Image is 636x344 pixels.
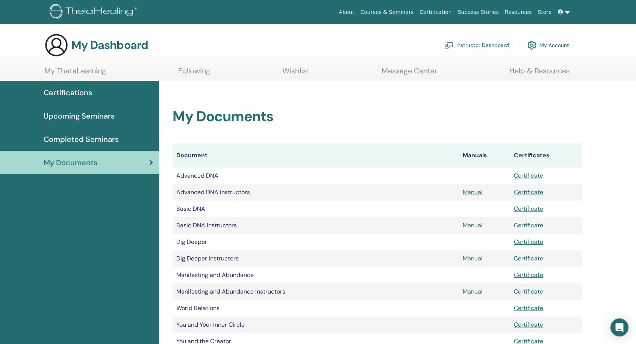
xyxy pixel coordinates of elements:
[336,5,357,19] a: About
[173,108,582,125] h2: My Documents
[173,143,459,167] th: Document
[527,39,536,52] img: cog.svg
[173,300,459,317] td: World Relations
[173,317,459,333] td: You and Your Inner Circle
[514,172,543,180] a: Certificate
[444,37,509,53] a: Instructor Dashboard
[444,42,453,49] img: chalkboard-teacher.svg
[50,4,139,21] img: logo.png
[510,143,582,167] th: Certificates
[514,304,543,312] a: Certificate
[459,143,510,167] th: Manuals
[463,254,483,262] a: Manual
[535,5,555,19] a: Store
[44,66,106,81] a: My ThetaLearning
[357,5,417,19] a: Courses & Seminars
[44,134,119,145] span: Completed Seminars
[173,267,459,283] td: Manifesting and Abundance
[509,66,570,81] a: Help & Resources
[178,66,210,81] a: Following
[502,5,535,19] a: Resources
[44,110,115,122] span: Upcoming Seminars
[514,238,543,246] a: Certificate
[173,167,459,184] td: Advanced DNA
[173,234,459,250] td: Dig Deeper
[71,38,148,52] h3: My Dashboard
[514,271,543,279] a: Certificate
[173,283,459,300] td: Manifesting and Abundance Instructors
[610,318,628,336] div: Open Intercom Messenger
[463,188,483,196] a: Manual
[514,188,543,196] a: Certificate
[514,321,543,329] a: Certificate
[527,37,569,53] a: My Account
[416,5,454,19] a: Certification
[282,66,310,81] a: Wishlist
[514,288,543,295] a: Certificate
[44,157,97,168] span: My Documents
[382,66,437,81] a: Message Center
[514,205,543,213] a: Certificate
[173,250,459,267] td: Dig Deeper Instructors
[173,184,459,201] td: Advanced DNA Instructors
[455,5,502,19] a: Success Stories
[44,33,68,57] img: generic-user-icon.jpg
[514,254,543,262] a: Certificate
[514,221,543,229] a: Certificate
[463,288,483,295] a: Manual
[173,217,459,234] td: Basic DNA Instructors
[173,201,459,217] td: Basic DNA
[44,87,92,98] span: Certifications
[463,221,483,229] a: Manual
